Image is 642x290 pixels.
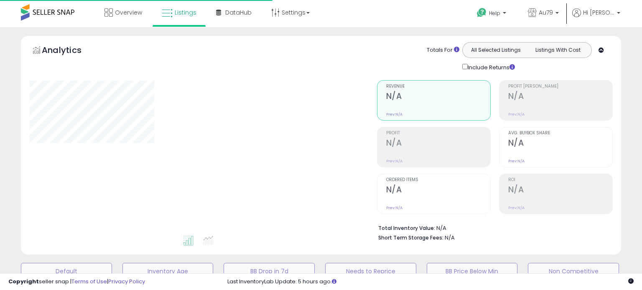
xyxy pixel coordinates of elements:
[386,84,490,89] span: Revenue
[470,1,515,27] a: Help
[508,205,525,210] small: Prev: N/A
[527,45,589,55] button: Listings With Cost
[508,131,612,136] span: Avg. Buybox Share
[583,8,614,17] span: Hi [PERSON_NAME]
[427,263,518,280] button: BB Price Below Min
[445,234,455,242] span: N/A
[539,8,553,17] span: Au79
[508,138,612,149] h2: N/A
[508,178,612,182] span: ROI
[378,234,443,241] b: Short Term Storage Fees:
[386,131,490,136] span: Profit
[378,224,435,232] b: Total Inventory Value:
[225,8,252,17] span: DataHub
[175,8,196,17] span: Listings
[332,279,336,284] i: Click here to read more about un-synced listings.
[386,205,403,210] small: Prev: N/A
[71,277,107,285] a: Terms of Use
[508,159,525,164] small: Prev: N/A
[386,91,490,103] h2: N/A
[378,222,606,232] li: N/A
[386,112,403,117] small: Prev: N/A
[465,45,527,55] button: All Selected Listings
[427,46,459,54] div: Totals For
[386,178,490,182] span: Ordered Items
[386,138,490,149] h2: N/A
[386,185,490,196] h2: N/A
[42,44,98,58] h5: Analytics
[21,263,112,280] button: Default
[508,91,612,103] h2: N/A
[224,263,315,280] button: BB Drop in 7d
[508,112,525,117] small: Prev: N/A
[572,8,620,27] a: Hi [PERSON_NAME]
[115,8,142,17] span: Overview
[508,185,612,196] h2: N/A
[386,159,403,164] small: Prev: N/A
[8,277,39,285] strong: Copyright
[456,62,525,72] div: Include Returns
[122,263,214,280] button: Inventory Age
[227,278,634,286] div: Last InventoryLab Update: 5 hours ago.
[528,263,619,280] button: Non Competitive
[508,84,612,89] span: Profit [PERSON_NAME]
[476,8,487,18] i: Get Help
[325,263,416,280] button: Needs to Reprice
[108,277,145,285] a: Privacy Policy
[489,10,500,17] span: Help
[8,278,145,286] div: seller snap | |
